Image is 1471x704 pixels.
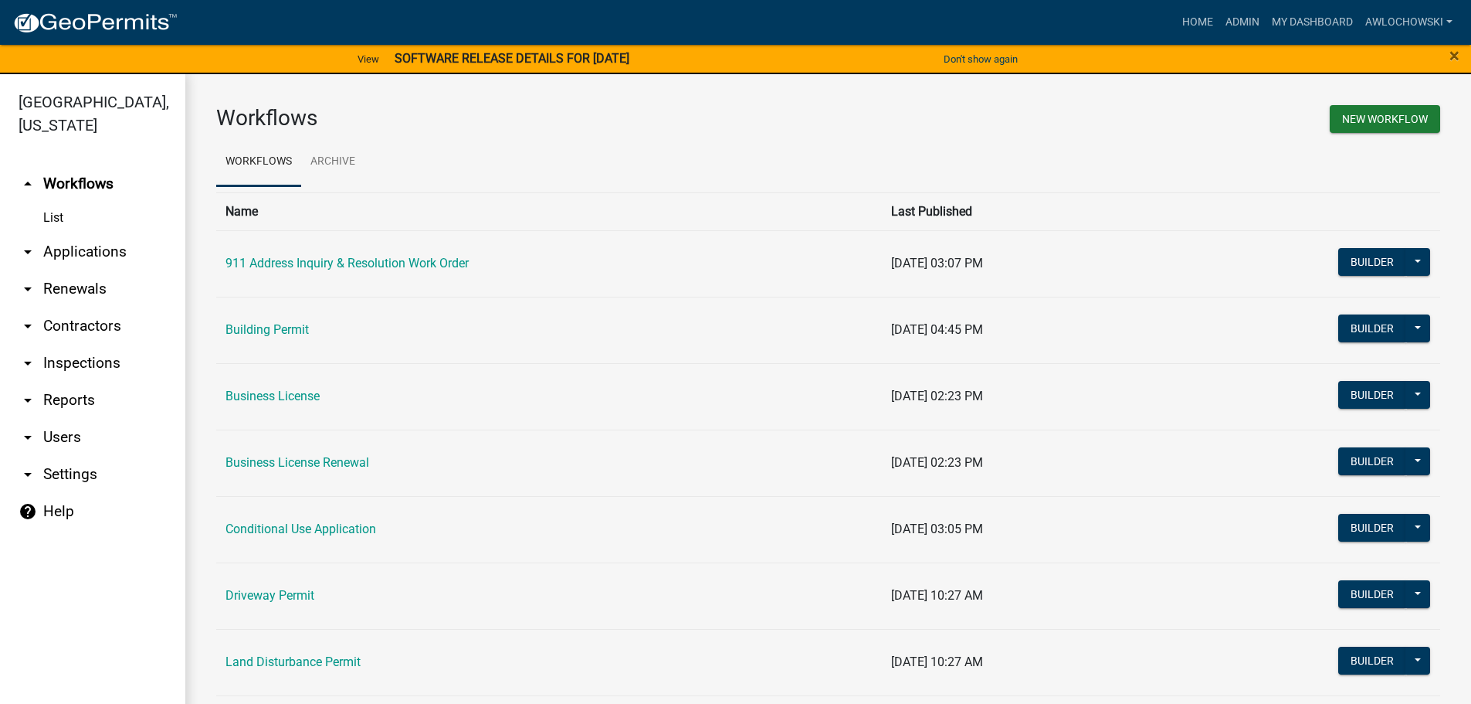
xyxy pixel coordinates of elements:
th: Last Published [882,192,1159,230]
a: Archive [301,138,364,187]
a: Workflows [216,138,301,187]
a: 911 Address Inquiry & Resolution Work Order [225,256,469,270]
i: help [19,502,37,521]
i: arrow_drop_up [19,175,37,193]
button: Builder [1338,381,1406,409]
h3: Workflows [216,105,817,131]
button: Builder [1338,580,1406,608]
i: arrow_drop_down [19,428,37,447]
a: Business License Renewal [225,455,369,470]
button: Close [1449,46,1459,65]
button: Don't show again [937,46,1024,72]
i: arrow_drop_down [19,354,37,372]
span: [DATE] 10:27 AM [891,655,983,669]
a: Conditional Use Application [225,522,376,536]
span: [DATE] 03:05 PM [891,522,983,536]
i: arrow_drop_down [19,391,37,410]
span: [DATE] 04:45 PM [891,322,983,337]
span: [DATE] 03:07 PM [891,256,983,270]
span: [DATE] 02:23 PM [891,455,983,470]
button: Builder [1338,315,1406,342]
i: arrow_drop_down [19,280,37,298]
a: Home [1176,8,1219,37]
button: New Workflow [1330,105,1440,133]
button: Builder [1338,447,1406,475]
a: Business License [225,389,320,403]
span: × [1449,45,1459,66]
button: Builder [1338,647,1406,675]
strong: SOFTWARE RELEASE DETAILS FOR [DATE] [395,51,629,66]
a: My Dashboard [1266,8,1359,37]
a: Driveway Permit [225,588,314,603]
i: arrow_drop_down [19,243,37,261]
th: Name [216,192,882,230]
span: [DATE] 10:27 AM [891,588,983,603]
i: arrow_drop_down [19,465,37,484]
a: Admin [1219,8,1266,37]
a: awlochowski [1359,8,1459,37]
button: Builder [1338,248,1406,276]
i: arrow_drop_down [19,317,37,335]
a: Land Disturbance Permit [225,655,361,669]
a: View [351,46,385,72]
span: [DATE] 02:23 PM [891,389,983,403]
a: Building Permit [225,322,309,337]
button: Builder [1338,514,1406,542]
